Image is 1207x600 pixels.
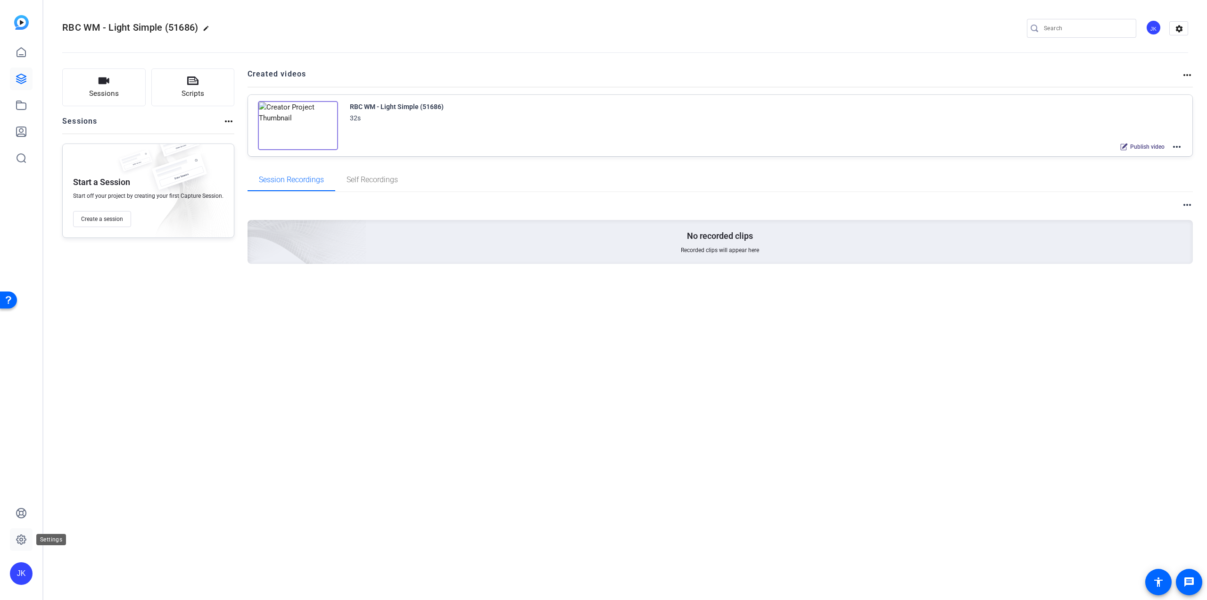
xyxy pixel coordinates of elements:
[1170,22,1189,36] mat-icon: settings
[681,246,759,254] span: Recorded clips will appear here
[258,101,338,150] img: Creator Project Thumbnail
[1130,143,1165,151] span: Publish video
[350,112,361,124] div: 32s
[62,68,146,106] button: Sessions
[144,153,215,200] img: fake-session.png
[36,534,66,545] div: Settings
[1044,23,1129,34] input: Search
[10,562,33,585] div: JK
[347,176,398,184] span: Self Recordings
[73,177,130,188] p: Start a Session
[81,215,123,223] span: Create a session
[89,88,119,99] span: Sessions
[14,15,29,30] img: blue-gradient.svg
[62,116,98,134] h2: Sessions
[138,141,229,242] img: embarkstudio-empty-session.png
[182,88,204,99] span: Scripts
[115,150,157,177] img: fake-session.png
[1171,141,1182,152] mat-icon: more_horiz
[153,130,205,164] img: fake-session.png
[151,68,235,106] button: Scripts
[1146,20,1162,36] ngx-avatar: Joanne Koenig
[203,25,214,36] mat-icon: edit
[248,68,1182,87] h2: Created videos
[223,116,234,127] mat-icon: more_horiz
[1183,576,1195,588] mat-icon: message
[1182,69,1193,81] mat-icon: more_horiz
[1153,576,1164,588] mat-icon: accessibility
[1182,199,1193,211] mat-icon: more_horiz
[687,230,753,242] p: No recorded clips
[1146,20,1161,35] div: JK
[73,192,223,200] span: Start off your project by creating your first Capture Session.
[142,127,367,332] img: embarkstudio-empty-session.png
[350,101,444,112] div: RBC WM - Light Simple (51686)
[73,211,131,227] button: Create a session
[62,22,198,33] span: RBC WM - Light Simple (51686)
[259,176,324,184] span: Session Recordings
